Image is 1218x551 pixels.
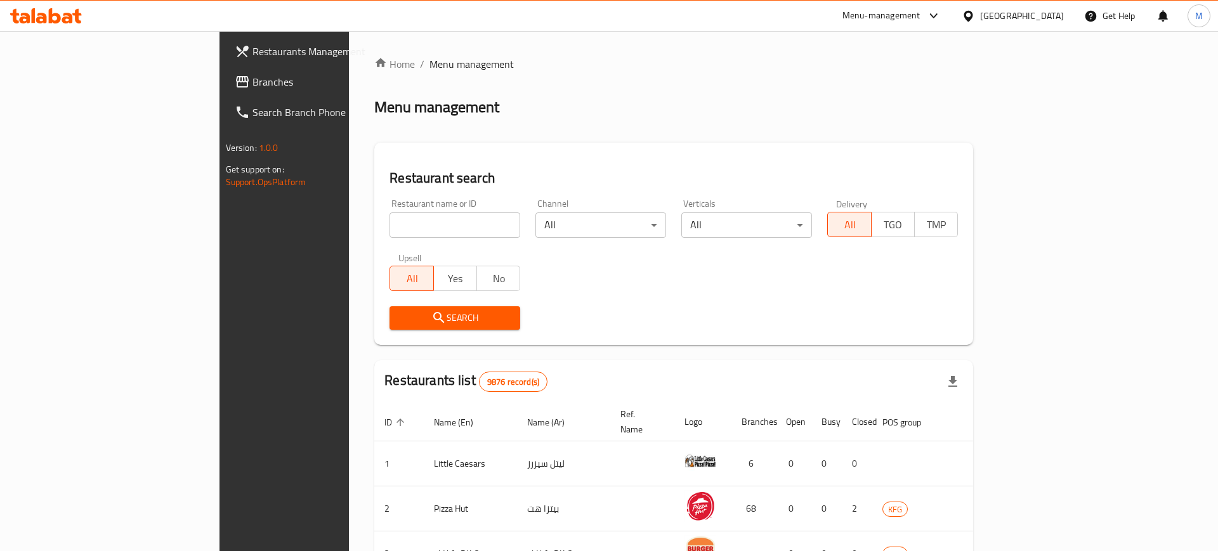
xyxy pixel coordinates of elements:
span: TGO [877,216,910,234]
a: Restaurants Management [225,36,423,67]
th: Branches [731,403,776,441]
td: 0 [811,441,842,486]
td: Little Caesars [424,441,517,486]
td: 6 [731,441,776,486]
div: Export file [938,366,968,397]
td: 0 [811,486,842,531]
div: [GEOGRAPHIC_DATA] [980,9,1064,23]
span: Yes [439,269,472,288]
span: POS group [882,415,938,430]
img: Little Caesars [684,445,716,477]
img: Pizza Hut [684,490,716,522]
td: ليتل سيزرز [517,441,610,486]
th: Logo [674,403,731,441]
div: Menu-management [842,8,920,23]
h2: Restaurant search [390,169,958,188]
div: All [535,212,666,238]
span: Restaurants Management [252,44,413,59]
button: Yes [433,266,477,291]
a: Search Branch Phone [225,97,423,127]
td: 0 [776,486,811,531]
button: TMP [914,212,958,237]
div: Total records count [479,372,547,392]
span: No [482,269,515,288]
span: Version: [226,139,257,156]
td: 0 [776,441,811,486]
span: Get support on: [226,161,284,178]
th: Open [776,403,811,441]
button: All [390,266,433,291]
span: KFG [883,502,907,517]
td: بيتزا هت [517,486,610,531]
th: Busy [811,403,842,441]
span: Name (En) [434,415,490,430]
div: All [681,212,812,238]
button: TGO [871,212,915,237]
span: Branches [252,74,413,89]
label: Delivery [836,199,868,208]
h2: Restaurants list [384,371,547,392]
input: Search for restaurant name or ID.. [390,212,520,238]
span: Search Branch Phone [252,105,413,120]
span: 9876 record(s) [480,376,547,388]
span: TMP [920,216,953,234]
a: Support.OpsPlatform [226,174,306,190]
span: 1.0.0 [259,139,278,156]
span: ID [384,415,409,430]
td: 0 [842,441,872,486]
span: Name (Ar) [527,415,581,430]
span: All [395,269,428,288]
span: M [1195,9,1203,23]
th: Closed [842,403,872,441]
button: No [476,266,520,291]
button: Search [390,306,520,330]
td: 68 [731,486,776,531]
span: Menu management [429,56,514,72]
h2: Menu management [374,97,499,117]
span: All [833,216,866,234]
td: 2 [842,486,872,531]
td: Pizza Hut [424,486,517,531]
button: All [827,212,871,237]
nav: breadcrumb [374,56,973,72]
span: Search [400,310,510,326]
label: Upsell [398,253,422,262]
span: Ref. Name [620,406,659,437]
a: Branches [225,67,423,97]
